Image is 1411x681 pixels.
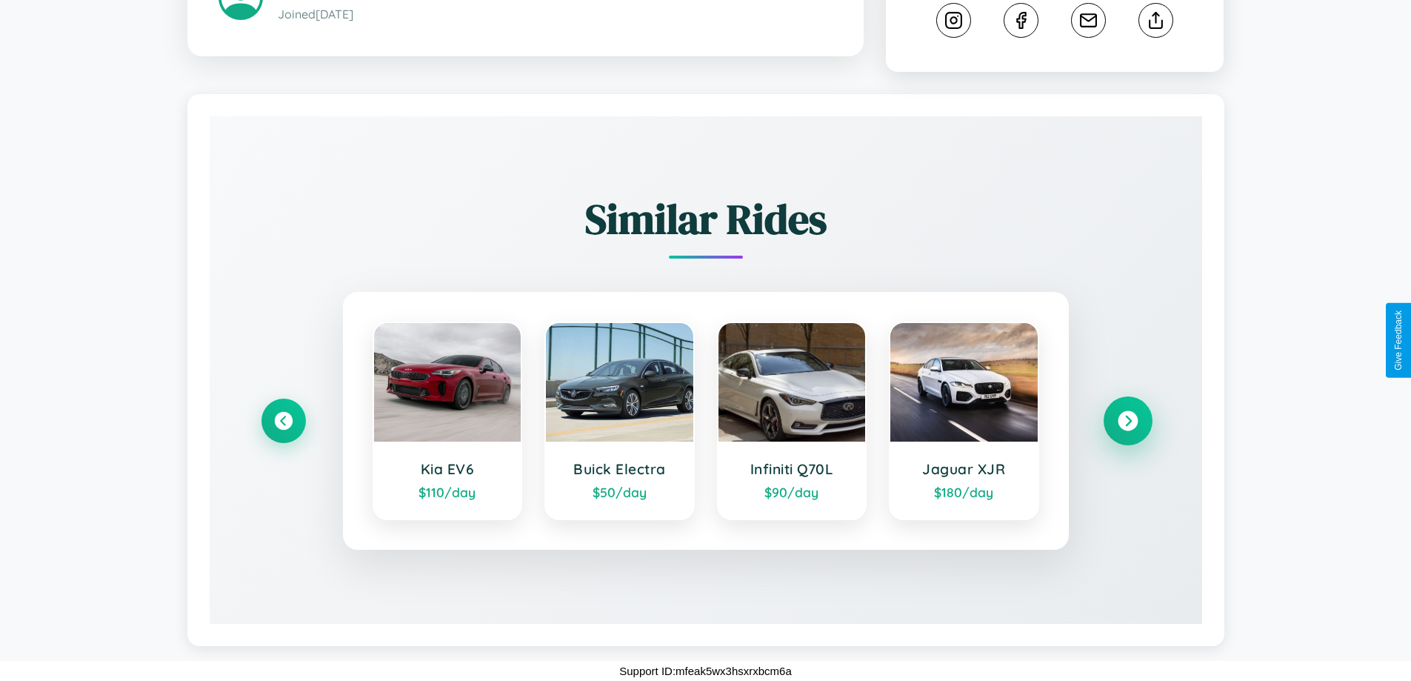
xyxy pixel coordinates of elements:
div: $ 180 /day [905,484,1023,500]
h3: Buick Electra [561,460,678,478]
h3: Kia EV6 [389,460,507,478]
a: Jaguar XJR$180/day [889,322,1039,520]
h2: Similar Rides [261,190,1150,248]
a: Buick Electra$50/day [544,322,695,520]
a: Kia EV6$110/day [373,322,523,520]
p: Joined [DATE] [278,4,833,25]
div: Give Feedback [1393,310,1404,371]
div: $ 50 /day [561,484,678,500]
div: $ 90 /day [733,484,851,500]
h3: Infiniti Q70L [733,460,851,478]
h3: Jaguar XJR [905,460,1023,478]
p: Support ID: mfeak5wx3hsxrxbcm6a [619,661,792,681]
div: $ 110 /day [389,484,507,500]
a: Infiniti Q70L$90/day [717,322,867,520]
